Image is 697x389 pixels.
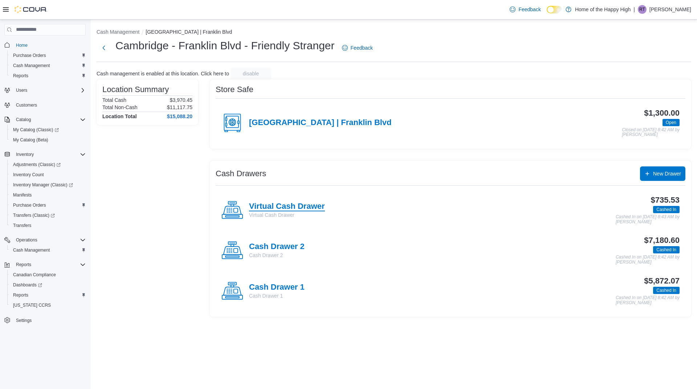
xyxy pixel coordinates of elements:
p: Cash Drawer 2 [249,252,305,259]
h1: Cambridge - Franklin Blvd - Friendly Stranger [115,38,335,53]
span: My Catalog (Classic) [13,127,59,133]
h4: Cash Drawer 1 [249,283,305,292]
h3: $1,300.00 [644,109,680,117]
span: Feedback [351,44,373,51]
span: Reports [13,73,28,79]
span: Inventory [16,152,34,157]
input: Dark Mode [547,6,562,13]
a: Transfers (Classic) [7,210,89,220]
button: Settings [1,315,89,325]
a: Transfers [10,221,34,230]
a: My Catalog (Classic) [10,125,62,134]
span: Purchase Orders [10,201,86,210]
span: Reports [10,291,86,299]
nav: Complex example [4,37,86,344]
span: Canadian Compliance [13,272,56,278]
button: Operations [1,235,89,245]
a: Adjustments (Classic) [10,160,64,169]
button: Reports [1,260,89,270]
span: Dark Mode [547,13,547,14]
span: Purchase Orders [13,53,46,58]
a: Customers [13,101,40,109]
a: Purchase Orders [10,51,49,60]
button: Catalog [13,115,34,124]
span: Home [13,41,86,50]
p: | [633,5,635,14]
span: Transfers [10,221,86,230]
p: Virtual Cash Drawer [249,211,325,219]
p: Closed on [DATE] 8:42 AM by [PERSON_NAME] [622,128,680,137]
span: Settings [16,318,32,323]
span: Purchase Orders [10,51,86,60]
p: Cashed In on [DATE] 8:42 AM by [PERSON_NAME] [616,255,680,265]
a: Cash Management [10,61,53,70]
a: My Catalog (Beta) [10,136,51,144]
span: Reports [13,292,28,298]
div: Rachel Turner [638,5,647,14]
span: Cash Management [10,246,86,254]
span: Reports [16,262,31,268]
p: Cashed In on [DATE] 8:42 AM by [PERSON_NAME] [616,295,680,305]
p: Cash Drawer 1 [249,292,305,299]
button: My Catalog (Beta) [7,135,89,145]
h3: Location Summary [102,85,169,94]
h4: Location Total [102,113,137,119]
span: [US_STATE] CCRS [13,302,51,308]
span: Cashed In [653,246,680,253]
span: My Catalog (Beta) [13,137,48,143]
span: Catalog [13,115,86,124]
p: Cash management is enabled at this location. Click here to [97,71,229,76]
a: Inventory Manager (Classic) [7,180,89,190]
a: [US_STATE] CCRS [10,301,54,310]
span: Inventory Count [13,172,44,178]
button: Inventory [1,149,89,160]
button: Transfers [7,220,89,231]
button: Inventory [13,150,37,159]
span: My Catalog (Beta) [10,136,86,144]
a: Settings [13,316,34,325]
span: Operations [13,236,86,244]
h4: Virtual Cash Drawer [249,202,325,211]
span: Cashed In [653,287,680,294]
span: Feedback [518,6,541,13]
span: disable [243,70,259,77]
span: Dashboards [10,281,86,289]
button: New Drawer [640,166,685,181]
a: Feedback [339,41,376,55]
h3: Store Safe [216,85,253,94]
span: Adjustments (Classic) [13,162,61,167]
h6: Total Cash [102,97,126,103]
span: Customers [13,100,86,109]
a: Reports [10,71,31,80]
p: Home of the Happy High [575,5,631,14]
a: Reports [10,291,31,299]
span: Cashed In [656,206,676,213]
button: Next [97,41,111,55]
span: Inventory Manager (Classic) [13,182,73,188]
h3: $735.53 [651,196,680,204]
h4: Cash Drawer 2 [249,242,305,252]
button: [US_STATE] CCRS [7,300,89,310]
span: Cashed In [656,247,676,253]
button: Cash Management [97,29,139,35]
span: Home [16,42,28,48]
span: Dashboards [13,282,42,288]
span: Transfers (Classic) [13,212,55,218]
span: Cash Management [10,61,86,70]
span: Cash Management [13,63,50,69]
span: Catalog [16,117,31,123]
span: Purchase Orders [13,202,46,208]
span: Manifests [10,191,86,199]
span: Open [663,119,680,126]
p: $3,970.45 [170,97,192,103]
span: Washington CCRS [10,301,86,310]
h3: Cash Drawers [216,169,266,178]
button: Users [13,86,30,95]
span: Transfers [13,223,31,228]
button: Reports [7,290,89,300]
button: Cash Management [7,61,89,71]
a: Canadian Compliance [10,270,59,279]
span: Manifests [13,192,32,198]
a: Purchase Orders [10,201,49,210]
span: My Catalog (Classic) [10,125,86,134]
